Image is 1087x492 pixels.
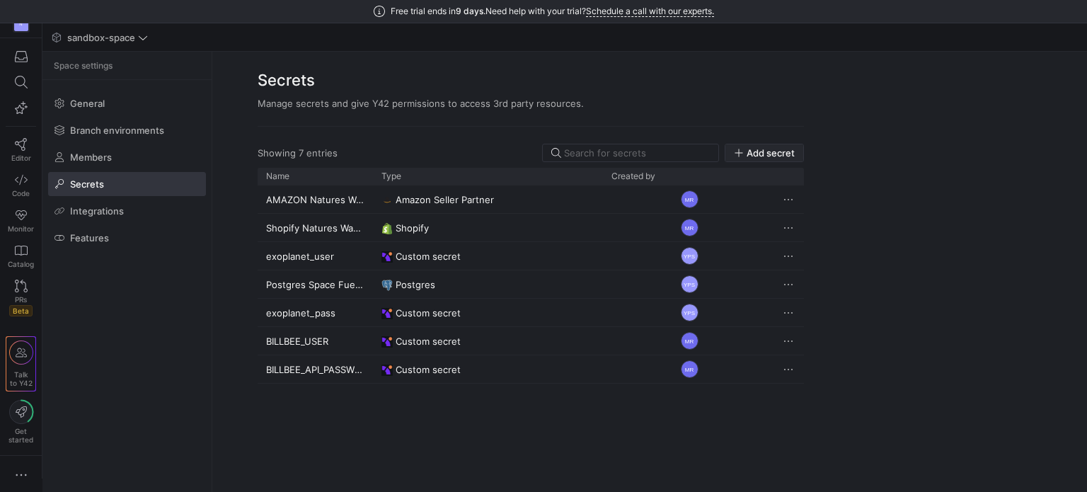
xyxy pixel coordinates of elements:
[381,223,393,234] img: undefined
[681,332,698,350] div: MR
[258,355,373,383] div: BILLBEE_API_PASSWORD
[48,172,206,196] a: Secrets
[48,118,206,142] a: Branch environments
[381,251,393,263] img: undefined
[258,242,804,270] div: Press SPACE to select this row.
[12,189,30,198] span: Code
[381,171,401,181] span: Type
[48,91,206,115] a: General
[391,6,714,16] span: Free trial ends in Need help with your trial?
[48,226,206,250] a: Features
[681,360,698,378] div: MR
[258,98,804,109] div: Manage secrets and give Y42 permissions to access 3rd party resources.
[396,299,461,327] span: Custom secret
[48,199,206,223] a: Integrations
[15,295,27,304] span: PRs
[396,243,461,270] span: Custom secret
[681,247,698,265] div: YPS
[681,275,698,293] div: YPS
[258,147,338,159] div: Showing 7 entries
[381,308,393,319] img: undefined
[258,270,373,298] div: Postgres Space Fuel Shop
[54,61,113,71] span: Space settings
[381,197,393,203] img: undefined
[456,6,485,16] span: 9 days.
[70,125,164,136] span: Branch environments
[14,17,28,31] div: N
[11,154,31,162] span: Editor
[8,224,34,233] span: Monitor
[586,6,714,17] a: Schedule a call with our experts.
[258,299,804,327] div: Press SPACE to select this row.
[6,168,36,203] a: Code
[6,337,35,391] a: Talkto Y42
[9,305,33,316] span: Beta
[564,147,710,159] input: Search for secrets
[747,147,795,159] span: Add secret
[8,260,34,268] span: Catalog
[266,171,289,181] span: Name
[258,214,804,242] div: Press SPACE to select this row.
[381,336,393,348] img: undefined
[67,32,135,43] span: sandbox-space
[6,12,36,36] a: N
[70,98,105,109] span: General
[381,365,393,376] img: undefined
[258,185,373,213] div: AMAZON Natures Way [GEOGRAPHIC_DATA]
[611,171,655,181] span: Created by
[258,185,804,214] div: Press SPACE to select this row.
[681,190,698,208] div: MR
[70,205,124,217] span: Integrations
[381,280,393,291] img: undefined
[396,186,494,214] span: Amazon Seller Partner
[6,274,36,322] a: PRsBeta
[70,178,104,190] span: Secrets
[258,355,804,384] div: Press SPACE to select this row.
[258,299,373,326] div: exoplanet_pass
[396,328,461,355] span: Custom secret
[6,394,36,450] button: Getstarted
[258,214,373,241] div: Shopify Natures Way [GEOGRAPHIC_DATA]
[725,144,804,162] button: Add secret
[258,242,373,270] div: exoplanet_user
[6,239,36,274] a: Catalog
[396,271,435,299] span: Postgres
[396,356,461,384] span: Custom secret
[396,214,429,242] span: Shopify
[258,327,804,355] div: Press SPACE to select this row.
[258,327,373,355] div: BILLBEE_USER
[681,304,698,321] div: YPS
[6,132,36,168] a: Editor
[10,370,33,387] span: Talk to Y42
[70,232,109,244] span: Features
[258,270,804,299] div: Press SPACE to select this row.
[6,203,36,239] a: Monitor
[48,145,206,169] a: Members
[48,28,151,47] button: sandbox-space
[258,69,804,92] h2: Secrets
[70,151,112,163] span: Members
[8,427,33,444] span: Get started
[681,219,698,236] div: MR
